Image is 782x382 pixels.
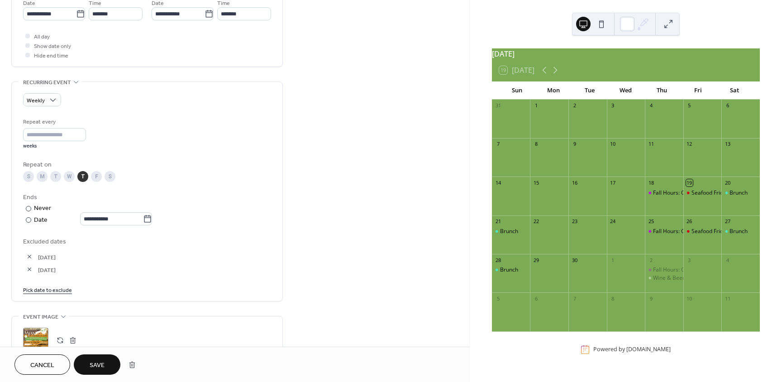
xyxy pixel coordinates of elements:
[499,81,535,100] div: Sun
[730,228,748,235] div: Brunch
[686,141,693,148] div: 12
[533,295,539,302] div: 6
[721,228,760,235] div: Brunch
[610,179,616,186] div: 17
[27,95,45,106] span: Weekly
[610,102,616,109] div: 3
[495,218,501,225] div: 21
[533,141,539,148] div: 8
[648,295,654,302] div: 9
[492,266,530,274] div: Brunch
[571,218,578,225] div: 23
[23,171,34,182] div: S
[30,361,54,370] span: Cancel
[683,228,722,235] div: Seafood Fridays
[610,218,616,225] div: 24
[23,160,269,170] div: Repeat on
[648,257,654,263] div: 2
[593,346,671,353] div: Powered by
[686,295,693,302] div: 10
[724,179,731,186] div: 20
[648,102,654,109] div: 4
[90,361,105,370] span: Save
[680,81,716,100] div: Fri
[34,32,50,42] span: All day
[37,171,48,182] div: M
[645,274,683,282] div: Wine & Beer Dinner
[608,81,644,100] div: Wed
[724,102,731,109] div: 6
[724,141,731,148] div: 13
[653,274,703,282] div: Wine & Beer Dinner
[50,171,61,182] div: T
[648,218,654,225] div: 25
[64,171,75,182] div: W
[34,42,71,51] span: Show date only
[683,189,722,197] div: Seafood Fridays
[645,228,683,235] div: Fall Hours: Open Thursdays! (except 1st THURS of month)
[691,189,732,197] div: Seafood Fridays
[724,295,731,302] div: 11
[38,265,271,275] span: [DATE]
[721,189,760,197] div: Brunch
[34,215,152,225] div: Date
[77,171,88,182] div: T
[571,141,578,148] div: 9
[610,141,616,148] div: 10
[495,257,501,263] div: 28
[533,102,539,109] div: 1
[38,253,271,262] span: [DATE]
[610,257,616,263] div: 1
[572,81,608,100] div: Tue
[495,141,501,148] div: 7
[730,189,748,197] div: Brunch
[23,78,71,87] span: Recurring event
[34,204,52,213] div: Never
[648,141,654,148] div: 11
[500,266,518,274] div: Brunch
[533,179,539,186] div: 15
[34,51,68,61] span: Hide end time
[686,179,693,186] div: 19
[644,81,680,100] div: Thu
[626,346,671,353] a: [DOMAIN_NAME]
[23,193,269,202] div: Ends
[610,295,616,302] div: 8
[686,102,693,109] div: 5
[535,81,572,100] div: Mon
[105,171,115,182] div: S
[645,189,683,197] div: Fall Hours: Open Thursdays! (except 1st THURS of month)
[23,237,271,247] span: Excluded dates
[91,171,102,182] div: F
[14,354,70,375] button: Cancel
[716,81,753,100] div: Sat
[74,354,120,375] button: Save
[500,228,518,235] div: Brunch
[533,218,539,225] div: 22
[23,117,84,127] div: Repeat every
[492,228,530,235] div: Brunch
[495,102,501,109] div: 31
[23,312,58,322] span: Event image
[571,257,578,263] div: 30
[648,179,654,186] div: 18
[645,266,683,274] div: Fall Hours: Open Thursdays! (except 1st THURS of month)
[691,228,732,235] div: Seafood Fridays
[686,218,693,225] div: 26
[23,143,86,149] div: weeks
[533,257,539,263] div: 29
[571,179,578,186] div: 16
[686,257,693,263] div: 3
[495,295,501,302] div: 5
[724,257,731,263] div: 4
[495,179,501,186] div: 14
[23,286,72,295] span: Pick date to exclude
[571,102,578,109] div: 2
[571,295,578,302] div: 7
[492,48,760,59] div: [DATE]
[724,218,731,225] div: 27
[23,328,48,353] div: ;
